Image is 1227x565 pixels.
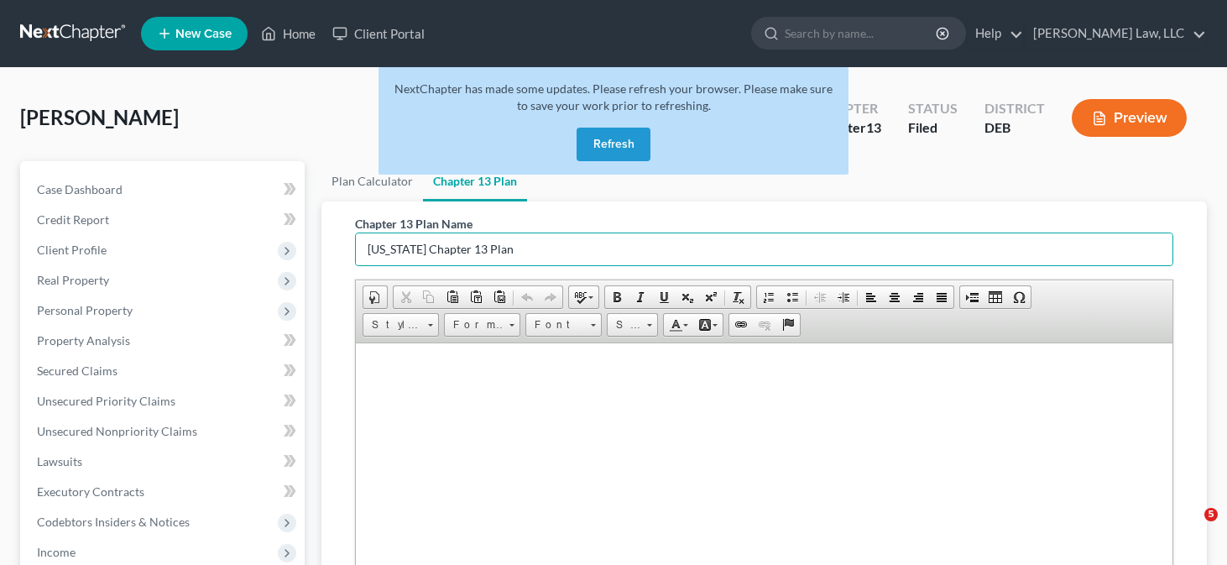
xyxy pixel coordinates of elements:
[1170,508,1210,548] iframe: Intercom live chat
[676,286,699,308] a: Subscript
[569,286,598,308] a: Spell Checker
[757,286,781,308] a: Insert/Remove Numbered List
[960,286,984,308] a: Insert Page Break for Printing
[464,286,488,308] a: Paste as plain text
[37,424,197,438] span: Unsecured Nonpriority Claims
[883,286,906,308] a: Center
[37,182,123,196] span: Case Dashboard
[539,286,562,308] a: Redo
[356,233,1173,265] input: Enter name...
[23,205,305,235] a: Credit Report
[699,286,723,308] a: Superscript
[355,215,473,233] label: Chapter 13 Plan Name
[1072,99,1187,137] button: Preview
[605,286,629,308] a: Bold
[984,286,1007,308] a: Table
[23,416,305,447] a: Unsecured Nonpriority Claims
[363,314,422,336] span: Styles
[817,118,881,138] div: Chapter
[1025,18,1206,49] a: [PERSON_NAME] Law, LLC
[776,314,800,336] a: Anchor
[525,313,602,337] a: Font
[832,286,855,308] a: Increase Indent
[608,314,641,336] span: Size
[394,81,833,112] span: NextChapter has made some updates. Please refresh your browser. Please make sure to save your wor...
[37,273,109,287] span: Real Property
[37,243,107,257] span: Client Profile
[363,313,439,337] a: Styles
[23,447,305,477] a: Lawsuits
[253,18,324,49] a: Home
[445,314,504,336] span: Format
[37,212,109,227] span: Credit Report
[753,314,776,336] a: Unlink
[321,161,423,201] a: Plan Calculator
[23,356,305,386] a: Secured Claims
[515,286,539,308] a: Undo
[1204,508,1218,521] span: 5
[607,313,658,337] a: Size
[859,286,883,308] a: Align Left
[1007,286,1031,308] a: Insert Special Character
[394,286,417,308] a: Cut
[20,105,179,129] span: [PERSON_NAME]
[444,313,520,337] a: Format
[664,314,693,336] a: Text Color
[781,286,804,308] a: Insert/Remove Bulleted List
[930,286,953,308] a: Justify
[37,303,133,317] span: Personal Property
[23,326,305,356] a: Property Analysis
[37,364,117,378] span: Secured Claims
[652,286,676,308] a: Underline
[808,286,832,308] a: Decrease Indent
[817,99,881,118] div: Chapter
[324,18,433,49] a: Client Portal
[37,333,130,348] span: Property Analysis
[37,484,144,499] span: Executory Contracts
[37,515,190,529] span: Codebtors Insiders & Notices
[984,99,1045,118] div: District
[37,394,175,408] span: Unsecured Priority Claims
[175,28,232,40] span: New Case
[866,119,881,135] span: 13
[23,477,305,507] a: Executory Contracts
[488,286,511,308] a: Paste from Word
[23,175,305,205] a: Case Dashboard
[785,18,938,49] input: Search by name...
[23,386,305,416] a: Unsecured Priority Claims
[363,286,387,308] a: Document Properties
[729,314,753,336] a: Link
[577,128,650,161] button: Refresh
[967,18,1023,49] a: Help
[629,286,652,308] a: Italic
[908,118,958,138] div: Filed
[693,314,723,336] a: Background Color
[526,314,585,336] span: Font
[906,286,930,308] a: Align Right
[984,118,1045,138] div: DEB
[441,286,464,308] a: Paste
[37,454,82,468] span: Lawsuits
[417,286,441,308] a: Copy
[908,99,958,118] div: Status
[727,286,750,308] a: Remove Format
[37,545,76,559] span: Income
